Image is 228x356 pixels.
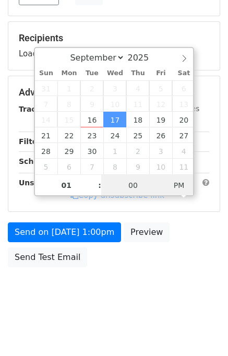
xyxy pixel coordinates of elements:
span: September 16, 2025 [80,112,103,127]
input: Hour [35,175,99,196]
strong: Tracking [19,105,54,113]
span: September 27, 2025 [172,127,195,143]
span: Sat [172,70,195,77]
span: Wed [103,70,126,77]
span: September 23, 2025 [80,127,103,143]
span: October 8, 2025 [103,159,126,174]
span: October 3, 2025 [149,143,172,159]
span: September 1, 2025 [57,80,80,96]
span: Tue [80,70,103,77]
span: Fri [149,70,172,77]
span: September 21, 2025 [35,127,58,143]
span: September 13, 2025 [172,96,195,112]
span: September 28, 2025 [35,143,58,159]
div: Loading... [19,32,209,60]
span: September 29, 2025 [57,143,80,159]
span: October 11, 2025 [172,159,195,174]
span: October 9, 2025 [126,159,149,174]
span: September 25, 2025 [126,127,149,143]
a: Copy unsubscribe link [70,191,164,200]
input: Minute [101,175,165,196]
iframe: Chat Widget [176,306,228,356]
span: September 14, 2025 [35,112,58,127]
span: September 7, 2025 [35,96,58,112]
span: September 19, 2025 [149,112,172,127]
span: October 6, 2025 [57,159,80,174]
span: September 15, 2025 [57,112,80,127]
span: October 1, 2025 [103,143,126,159]
a: Send on [DATE] 1:00pm [8,222,121,242]
span: September 26, 2025 [149,127,172,143]
span: September 17, 2025 [103,112,126,127]
span: September 5, 2025 [149,80,172,96]
span: : [98,175,101,196]
span: September 12, 2025 [149,96,172,112]
span: Thu [126,70,149,77]
span: September 18, 2025 [126,112,149,127]
span: September 9, 2025 [80,96,103,112]
span: September 3, 2025 [103,80,126,96]
strong: Filters [19,137,45,146]
strong: Unsubscribe [19,179,70,187]
span: September 22, 2025 [57,127,80,143]
span: August 31, 2025 [35,80,58,96]
span: September 10, 2025 [103,96,126,112]
span: October 7, 2025 [80,159,103,174]
span: October 4, 2025 [172,143,195,159]
input: Year [125,53,162,63]
span: October 10, 2025 [149,159,172,174]
span: September 6, 2025 [172,80,195,96]
span: Sun [35,70,58,77]
span: October 5, 2025 [35,159,58,174]
h5: Advanced [19,87,209,98]
span: September 2, 2025 [80,80,103,96]
strong: Schedule [19,157,56,165]
span: September 8, 2025 [57,96,80,112]
span: Click to toggle [165,175,194,196]
span: October 2, 2025 [126,143,149,159]
span: September 11, 2025 [126,96,149,112]
h5: Recipients [19,32,209,44]
span: September 4, 2025 [126,80,149,96]
span: September 30, 2025 [80,143,103,159]
a: Preview [124,222,170,242]
span: September 20, 2025 [172,112,195,127]
span: September 24, 2025 [103,127,126,143]
a: Send Test Email [8,247,87,267]
span: Mon [57,70,80,77]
